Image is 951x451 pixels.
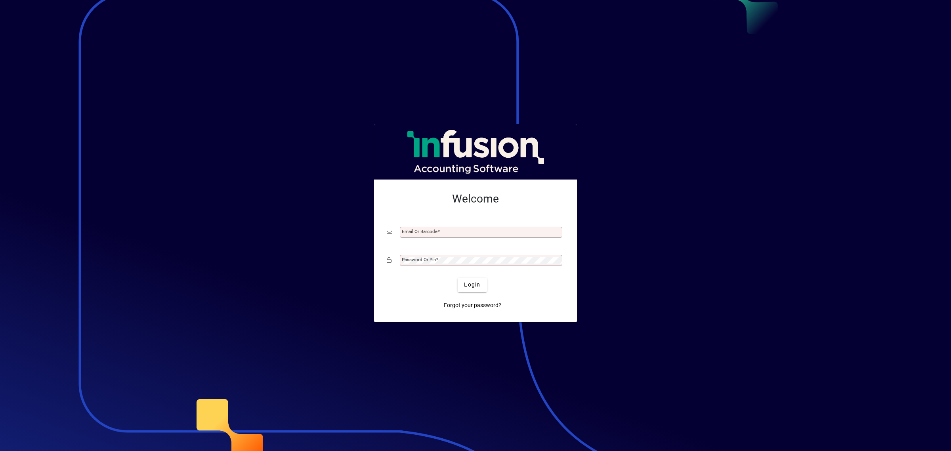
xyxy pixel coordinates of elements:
mat-label: Email or Barcode [402,229,437,234]
mat-label: Password or Pin [402,257,436,262]
h2: Welcome [387,192,564,206]
span: Login [464,281,480,289]
a: Forgot your password? [441,298,504,313]
button: Login [458,278,487,292]
span: Forgot your password? [444,301,501,310]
